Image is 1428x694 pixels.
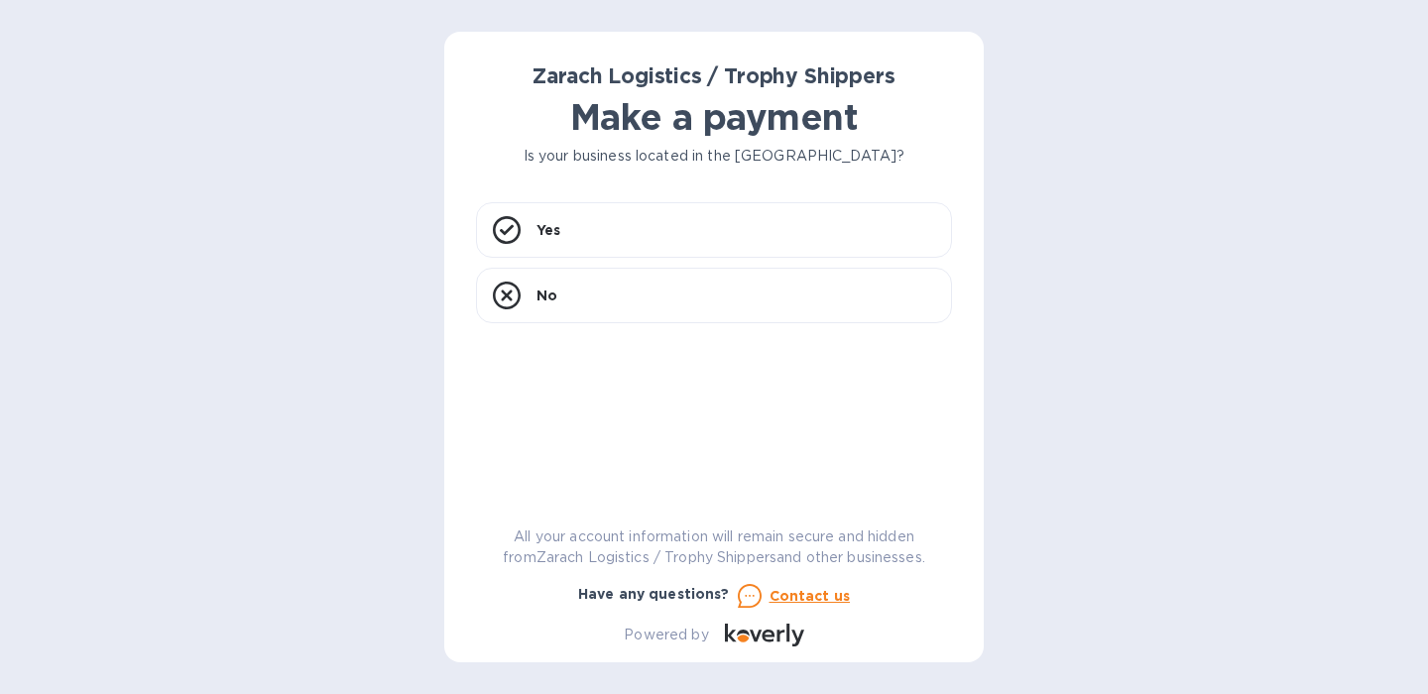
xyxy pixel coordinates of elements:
b: Have any questions? [578,586,730,602]
p: No [536,286,557,305]
p: Is your business located in the [GEOGRAPHIC_DATA]? [476,146,952,167]
h1: Make a payment [476,96,952,138]
p: Yes [536,220,560,240]
p: Powered by [624,625,708,645]
b: Zarach Logistics / Trophy Shippers [533,63,894,88]
u: Contact us [770,588,851,604]
p: All your account information will remain secure and hidden from Zarach Logistics / Trophy Shipper... [476,526,952,568]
